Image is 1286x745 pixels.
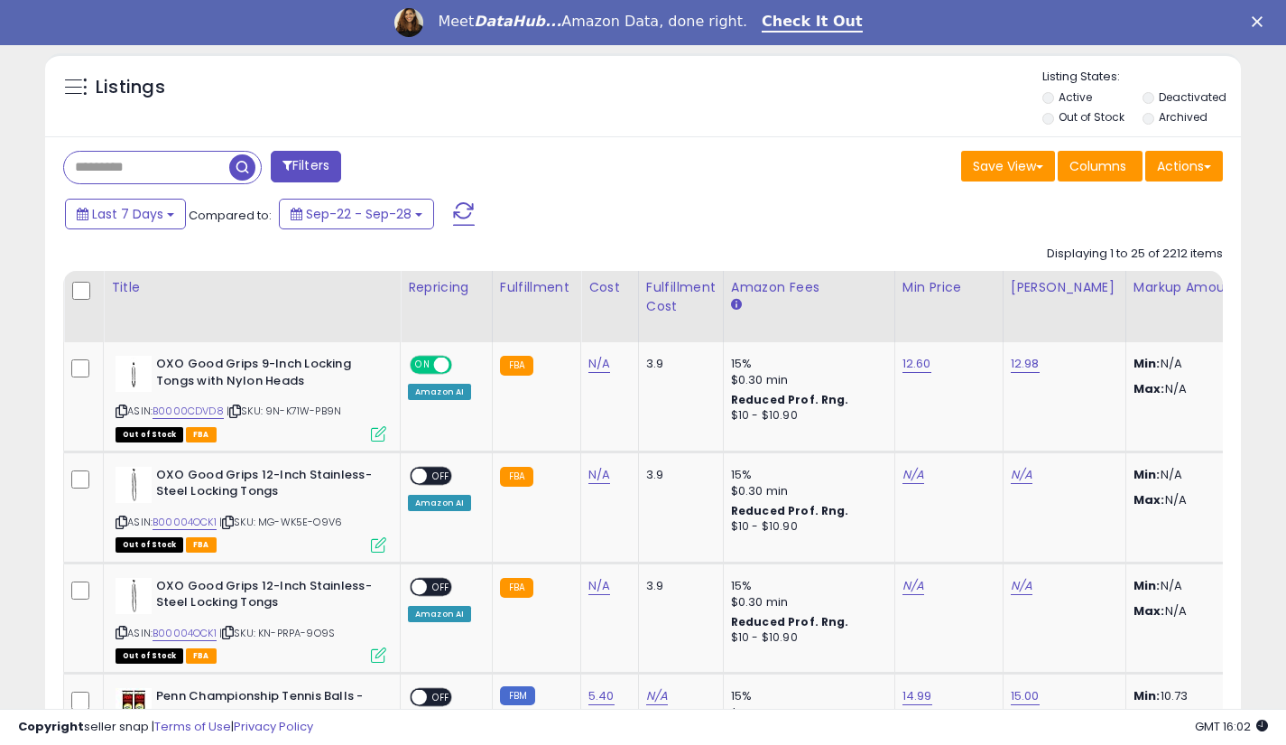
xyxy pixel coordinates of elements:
[902,278,995,297] div: Min Price
[1133,356,1283,372] p: N/A
[731,630,881,646] div: $10 - $10.90
[219,515,342,529] span: | SKU: MG-WK5E-O9V6
[279,199,434,229] button: Sep-22 - Sep-28
[394,8,423,37] img: Profile image for Georgie
[438,13,747,31] div: Meet Amazon Data, done right.
[154,718,231,735] a: Terms of Use
[646,278,716,316] div: Fulfillment Cost
[646,467,709,483] div: 3.9
[116,356,386,440] div: ASIN:
[731,519,881,535] div: $10 - $10.90
[1011,687,1040,705] a: 15.00
[156,356,375,394] b: OXO Good Grips 9-Inch Locking Tongs with Nylon Heads
[731,688,881,704] div: 15%
[731,392,849,407] b: Reduced Prof. Rng.
[408,278,485,297] div: Repricing
[1133,602,1165,619] strong: Max:
[271,151,341,182] button: Filters
[1011,355,1040,373] a: 12.98
[731,278,887,297] div: Amazon Fees
[1159,89,1226,105] label: Deactivated
[1159,109,1207,125] label: Archived
[500,686,535,705] small: FBM
[731,614,849,629] b: Reduced Prof. Rng.
[902,577,924,595] a: N/A
[227,404,341,418] span: | SKU: 9N-K71W-PB9N
[116,648,183,664] span: All listings that are currently out of stock and unavailable for purchase on Amazon
[1069,157,1126,175] span: Columns
[427,468,456,483] span: OFF
[731,408,881,424] div: $10 - $10.90
[731,467,881,483] div: 15%
[731,372,881,388] div: $0.30 min
[153,404,224,419] a: B0000CDVD8
[18,718,84,735] strong: Copyright
[1133,603,1283,619] p: N/A
[474,13,561,30] i: DataHub...
[646,687,668,705] a: N/A
[588,466,610,484] a: N/A
[1145,151,1223,182] button: Actions
[1133,381,1283,397] p: N/A
[500,278,573,297] div: Fulfillment
[18,719,313,736] div: seller snap | |
[116,537,183,553] span: All listings that are currently out of stock and unavailable for purchase on Amazon
[1133,466,1161,483] strong: Min:
[500,356,533,376] small: FBA
[111,278,393,297] div: Title
[902,687,932,705] a: 14.99
[731,356,881,372] div: 15%
[156,467,375,505] b: OXO Good Grips 12-Inch Stainless-Steel Locking Tongs
[731,594,881,610] div: $0.30 min
[116,467,152,503] img: 21-x74FEyNL._SL40_.jpg
[588,278,631,297] div: Cost
[646,356,709,372] div: 3.9
[412,358,434,373] span: ON
[116,356,152,392] img: 21B2+9O-K+L._SL40_.jpg
[500,467,533,487] small: FBA
[1133,380,1165,397] strong: Max:
[153,515,217,530] a: B00004OCK1
[731,483,881,499] div: $0.30 min
[408,606,471,622] div: Amazon AI
[1011,278,1118,297] div: [PERSON_NAME]
[646,578,709,594] div: 3.9
[1059,89,1092,105] label: Active
[116,427,183,442] span: All listings that are currently out of stock and unavailable for purchase on Amazon
[116,578,386,662] div: ASIN:
[1059,109,1124,125] label: Out of Stock
[408,384,471,400] div: Amazon AI
[156,688,375,743] b: Penn Championship Tennis Balls - Extra Duty Felt Pressurized Tennis Balls - 2 Cans, 6 Balls
[588,577,610,595] a: N/A
[306,205,412,223] span: Sep-22 - Sep-28
[116,578,152,614] img: 21-x74FEyNL._SL40_.jpg
[186,427,217,442] span: FBA
[153,626,217,641] a: B00004OCK1
[92,205,163,223] span: Last 7 Days
[156,578,375,616] b: OXO Good Grips 12-Inch Stainless-Steel Locking Tongs
[902,355,931,373] a: 12.60
[731,503,849,518] b: Reduced Prof. Rng.
[762,13,863,33] a: Check It Out
[427,690,456,705] span: OFF
[588,687,615,705] a: 5.40
[96,75,165,100] h5: Listings
[427,579,456,594] span: OFF
[1133,687,1161,704] strong: Min:
[449,358,478,373] span: OFF
[902,466,924,484] a: N/A
[189,207,272,224] span: Compared to:
[186,648,217,664] span: FBA
[588,355,610,373] a: N/A
[1195,718,1268,735] span: 2025-10-6 16:02 GMT
[1252,16,1270,27] div: Close
[186,537,217,553] span: FBA
[65,199,186,229] button: Last 7 Days
[500,578,533,598] small: FBA
[1133,578,1283,594] p: N/A
[116,688,152,724] img: 511+06KhsnL._SL40_.jpg
[731,578,881,594] div: 15%
[219,626,335,640] span: | SKU: KN-PRPA-9O9S
[1011,577,1032,595] a: N/A
[1133,492,1283,508] p: N/A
